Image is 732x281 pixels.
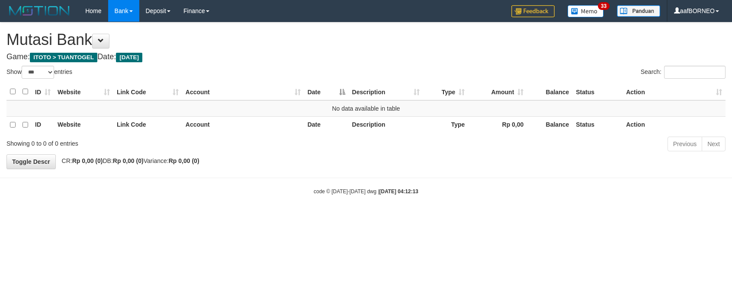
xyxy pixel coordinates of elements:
[6,100,726,117] td: No data available in table
[423,83,468,100] th: Type: activate to sort column ascending
[6,53,726,61] h4: Game: Date:
[702,137,726,151] a: Next
[641,66,726,79] label: Search:
[30,53,97,62] span: ITOTO > TUANTOGEL
[6,4,72,17] img: MOTION_logo.png
[349,83,424,100] th: Description: activate to sort column ascending
[314,188,418,195] small: code © [DATE]-[DATE] dwg |
[527,116,572,133] th: Balance
[58,157,199,164] span: CR: DB: Variance:
[617,5,660,17] img: panduan.png
[22,66,54,79] select: Showentries
[54,83,113,100] th: Website: activate to sort column ascending
[32,83,54,100] th: ID: activate to sort column ascending
[568,5,604,17] img: Button%20Memo.svg
[304,83,349,100] th: Date: activate to sort column descending
[182,116,304,133] th: Account
[623,116,726,133] th: Action
[598,2,610,10] span: 33
[668,137,702,151] a: Previous
[113,116,182,133] th: Link Code
[304,116,349,133] th: Date
[468,83,527,100] th: Amount: activate to sort column ascending
[72,157,103,164] strong: Rp 0,00 (0)
[182,83,304,100] th: Account: activate to sort column ascending
[511,5,555,17] img: Feedback.jpg
[379,188,418,195] strong: [DATE] 04:12:13
[6,31,726,48] h1: Mutasi Bank
[6,66,72,79] label: Show entries
[6,136,299,148] div: Showing 0 to 0 of 0 entries
[32,116,54,133] th: ID
[664,66,726,79] input: Search:
[113,83,182,100] th: Link Code: activate to sort column ascending
[572,83,623,100] th: Status
[6,154,56,169] a: Toggle Descr
[54,116,113,133] th: Website
[423,116,468,133] th: Type
[169,157,199,164] strong: Rp 0,00 (0)
[468,116,527,133] th: Rp 0,00
[623,83,726,100] th: Action: activate to sort column ascending
[113,157,144,164] strong: Rp 0,00 (0)
[349,116,424,133] th: Description
[116,53,142,62] span: [DATE]
[527,83,572,100] th: Balance
[572,116,623,133] th: Status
